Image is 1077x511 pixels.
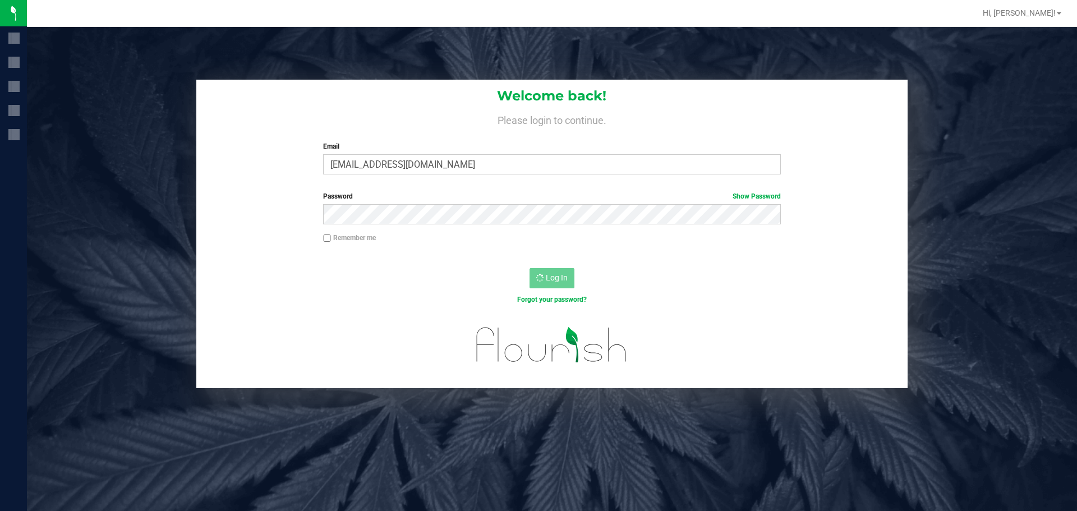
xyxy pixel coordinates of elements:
[196,112,908,126] h4: Please login to continue.
[733,192,781,200] a: Show Password
[323,141,780,151] label: Email
[530,268,574,288] button: Log In
[983,8,1056,17] span: Hi, [PERSON_NAME]!
[463,316,641,374] img: flourish_logo.svg
[323,234,331,242] input: Remember me
[517,296,587,303] a: Forgot your password?
[323,233,376,243] label: Remember me
[546,273,568,282] span: Log In
[196,89,908,103] h1: Welcome back!
[323,192,353,200] span: Password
